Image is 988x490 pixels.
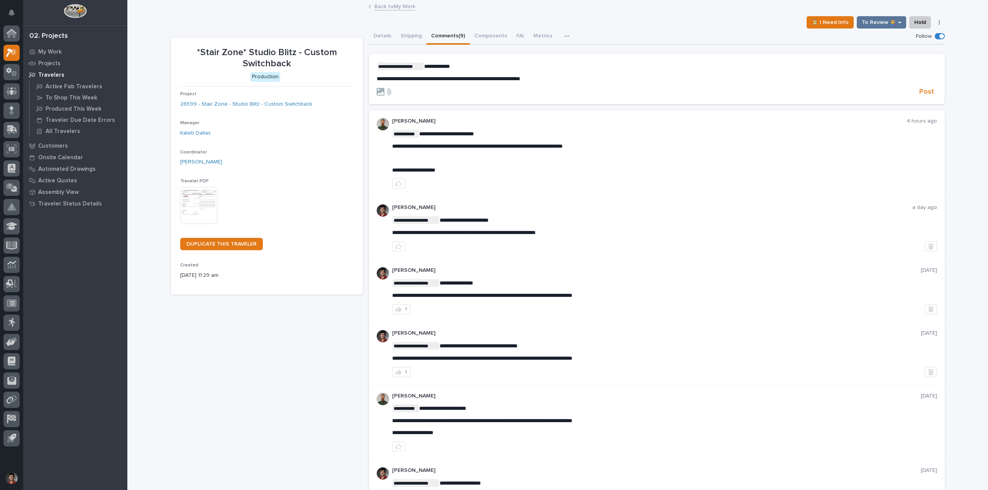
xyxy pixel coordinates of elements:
[392,304,411,314] button: 1
[180,238,263,250] a: DUPLICATE THIS TRAVELER
[921,393,937,399] p: [DATE]
[512,29,529,45] button: FAI
[377,204,389,217] img: ROij9lOReuV7WqYxWfnW
[392,204,912,211] p: [PERSON_NAME]
[907,118,937,125] p: 4 hours ago
[38,200,102,207] p: Traveler Status Details
[23,175,127,186] a: Active Quotes
[426,29,470,45] button: Comments (9)
[392,267,921,274] p: [PERSON_NAME]
[38,72,64,79] p: Travelers
[23,140,127,152] a: Customers
[392,393,921,399] p: [PERSON_NAME]
[807,16,854,29] button: ⏳ I Need Info
[925,304,937,314] button: Delete post
[377,267,389,280] img: ROij9lOReuV7WqYxWfnW
[180,150,207,155] span: Coordinator
[180,271,354,280] p: [DATE] 11:29 am
[180,158,222,166] a: [PERSON_NAME]
[392,241,405,251] button: like this post
[921,330,937,337] p: [DATE]
[405,306,407,312] div: 1
[10,9,20,22] div: Notifications
[919,88,934,96] span: Post
[30,103,127,114] a: Produced This Week
[392,467,921,474] p: [PERSON_NAME]
[862,18,901,27] span: To Review 👨‍🏭 →
[38,49,62,56] p: My Work
[916,33,932,40] p: Follow
[912,204,937,211] p: a day ago
[46,94,97,101] p: To Shop This Week
[186,241,257,247] span: DUPLICATE THIS TRAVELER
[180,47,354,69] p: *Stair Zone* Studio Blitz - Custom Switchback
[23,57,127,69] a: Projects
[921,267,937,274] p: [DATE]
[377,330,389,342] img: ROij9lOReuV7WqYxWfnW
[38,166,96,173] p: Automated Drawings
[857,16,906,29] button: To Review 👨‍🏭 →
[29,32,68,40] div: 02. Projects
[46,83,102,90] p: Active Fab Travelers
[23,186,127,198] a: Assembly View
[921,467,937,474] p: [DATE]
[38,177,77,184] p: Active Quotes
[64,4,86,18] img: Workspace Logo
[392,178,405,189] button: like this post
[30,92,127,103] a: To Shop This Week
[925,367,937,377] button: Delete post
[925,241,937,251] button: Delete post
[374,2,415,10] a: Back toMy Work
[46,106,102,113] p: Produced This Week
[180,263,198,268] span: Created
[46,128,80,135] p: All Travelers
[3,470,20,486] button: users-avatar
[180,179,209,184] span: Traveler PDF
[23,198,127,209] a: Traveler Status Details
[23,163,127,175] a: Automated Drawings
[180,121,200,125] span: Manager
[30,115,127,125] a: Traveler Due Date Errors
[180,100,312,108] a: 26599 - Stair Zone - Studio Blitz - Custom Switchback
[38,60,61,67] p: Projects
[38,189,79,196] p: Assembly View
[812,18,849,27] span: ⏳ I Need Info
[38,143,68,150] p: Customers
[396,29,426,45] button: Shipping
[180,92,196,96] span: Project
[250,72,280,82] div: Production
[23,152,127,163] a: Onsite Calendar
[30,126,127,136] a: All Travelers
[529,29,557,45] button: Metrics
[377,467,389,480] img: ROij9lOReuV7WqYxWfnW
[909,16,931,29] button: Hold
[377,393,389,405] img: AATXAJw4slNr5ea0WduZQVIpKGhdapBAGQ9xVsOeEvl5=s96-c
[23,69,127,81] a: Travelers
[180,129,211,137] a: Kaleb Dallas
[392,367,411,377] button: 1
[914,18,926,27] span: Hold
[3,5,20,21] button: Notifications
[23,46,127,57] a: My Work
[392,330,921,337] p: [PERSON_NAME]
[916,88,937,96] button: Post
[470,29,512,45] button: Components
[392,118,907,125] p: [PERSON_NAME]
[377,118,389,130] img: AATXAJw4slNr5ea0WduZQVIpKGhdapBAGQ9xVsOeEvl5=s96-c
[38,154,83,161] p: Onsite Calendar
[30,81,127,92] a: Active Fab Travelers
[405,369,407,375] div: 1
[369,29,396,45] button: Details
[392,441,405,451] button: like this post
[46,117,115,124] p: Traveler Due Date Errors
